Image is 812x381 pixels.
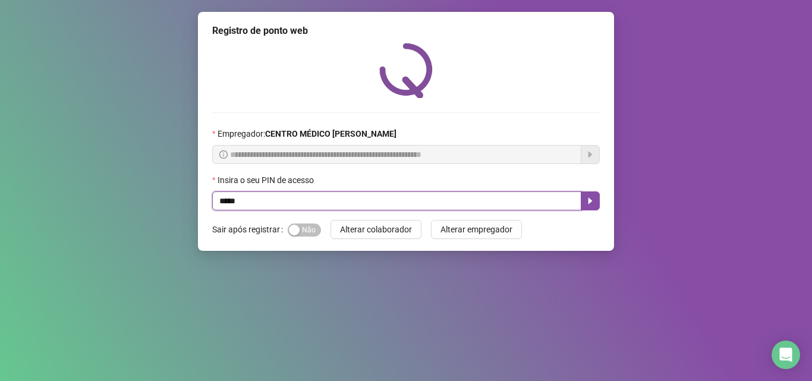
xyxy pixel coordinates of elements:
[440,223,512,236] span: Alterar empregador
[331,220,421,239] button: Alterar colaborador
[431,220,522,239] button: Alterar empregador
[212,24,600,38] div: Registro de ponto web
[379,43,433,98] img: QRPoint
[218,127,396,140] span: Empregador :
[772,341,800,369] div: Open Intercom Messenger
[219,150,228,159] span: info-circle
[340,223,412,236] span: Alterar colaborador
[212,220,288,239] label: Sair após registrar
[265,129,396,138] strong: CENTRO MÉDICO [PERSON_NAME]
[586,196,595,206] span: caret-right
[212,174,322,187] label: Insira o seu PIN de acesso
